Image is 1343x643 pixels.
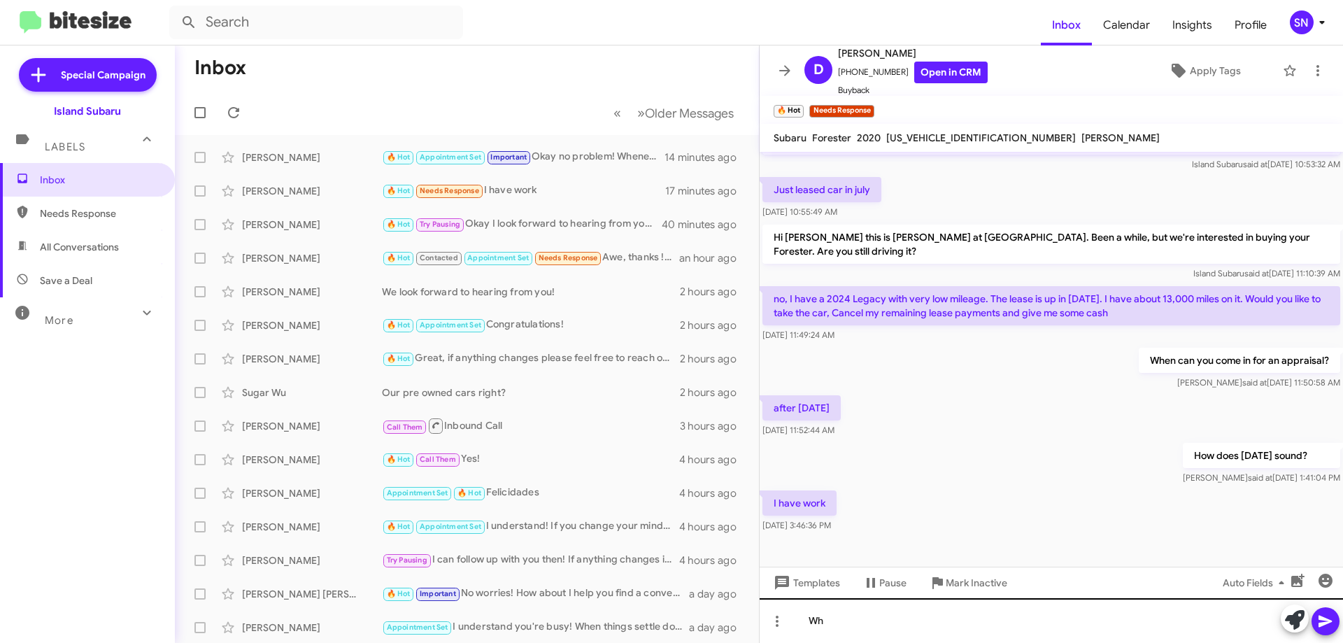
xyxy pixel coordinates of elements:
[242,587,382,601] div: [PERSON_NAME] [PERSON_NAME]
[54,104,121,118] div: Island Subaru
[40,173,159,187] span: Inbox
[645,106,734,121] span: Older Messages
[613,104,621,122] span: «
[1041,5,1092,45] a: Inbox
[387,623,448,632] span: Appointment Set
[387,589,411,598] span: 🔥 Hot
[680,386,748,400] div: 2 hours ago
[242,453,382,467] div: [PERSON_NAME]
[382,386,680,400] div: Our pre owned cars right?
[242,251,382,265] div: [PERSON_NAME]
[242,386,382,400] div: Sugar Wu
[1092,5,1161,45] span: Calendar
[1139,348,1340,373] p: When can you come in for an appraisal?
[1193,268,1340,278] span: Island Subaru [DATE] 11:10:39 AM
[1211,570,1301,595] button: Auto Fields
[1081,132,1160,144] span: [PERSON_NAME]
[689,621,748,635] div: a day ago
[242,621,382,635] div: [PERSON_NAME]
[420,320,481,330] span: Appointment Set
[762,225,1340,264] p: Hi [PERSON_NAME] this is [PERSON_NAME] at [GEOGRAPHIC_DATA]. Been a while, but we're interested i...
[387,522,411,531] span: 🔥 Hot
[838,62,988,83] span: [PHONE_NUMBER]
[1223,5,1278,45] a: Profile
[387,153,411,162] span: 🔥 Hot
[1242,377,1267,388] span: said at
[420,153,481,162] span: Appointment Set
[606,99,742,127] nav: Page navigation example
[420,220,460,229] span: Try Pausing
[689,587,748,601] div: a day ago
[918,570,1018,595] button: Mark Inactive
[242,285,382,299] div: [PERSON_NAME]
[19,58,157,92] a: Special Campaign
[242,486,382,500] div: [PERSON_NAME]
[762,395,841,421] p: after [DATE]
[680,318,748,332] div: 2 hours ago
[1161,5,1223,45] a: Insights
[762,206,837,217] span: [DATE] 10:55:49 AM
[420,455,456,464] span: Call Them
[1223,570,1290,595] span: Auto Fields
[382,518,679,535] div: I understand! If you change your mind later, feel free to reach out. Have a great day!
[242,553,382,567] div: [PERSON_NAME]
[605,99,630,127] button: Previous
[40,274,92,288] span: Save a Deal
[809,105,874,118] small: Needs Response
[679,486,748,500] div: 4 hours ago
[679,251,748,265] div: an hour ago
[242,184,382,198] div: [PERSON_NAME]
[40,240,119,254] span: All Conversations
[851,570,918,595] button: Pause
[838,45,988,62] span: [PERSON_NAME]
[762,490,837,516] p: I have work
[382,285,680,299] div: We look forward to hearing from you!
[382,183,665,199] div: I have work
[812,132,851,144] span: Forester
[61,68,145,82] span: Special Campaign
[490,153,527,162] span: Important
[539,253,598,262] span: Needs Response
[382,216,664,232] div: Okay I look forward to hearing from you! Have a great weekend.
[680,285,748,299] div: 2 hours ago
[242,352,382,366] div: [PERSON_NAME]
[679,520,748,534] div: 4 hours ago
[382,451,679,467] div: Yes!
[382,619,689,635] div: I understand you're busy! When things settle down, let’s schedule a time for you to test drive th...
[382,317,680,333] div: Congratulations!
[664,218,748,232] div: 40 minutes ago
[914,62,988,83] a: Open in CRM
[387,253,411,262] span: 🔥 Hot
[665,184,748,198] div: 17 minutes ago
[387,488,448,497] span: Appointment Set
[946,570,1007,595] span: Mark Inactive
[1192,159,1340,169] span: Island Subaru [DATE] 10:53:32 AM
[387,220,411,229] span: 🔥 Hot
[774,132,806,144] span: Subaru
[1190,58,1241,83] span: Apply Tags
[382,351,680,367] div: Great, if anything changes please feel free to reach out!
[242,419,382,433] div: [PERSON_NAME]
[242,318,382,332] div: [PERSON_NAME]
[762,425,834,435] span: [DATE] 11:52:44 AM
[1132,58,1276,83] button: Apply Tags
[382,485,679,501] div: Felicidades
[382,149,665,165] div: Okay no problem! Whenever you are ready please feel free to reach out!
[680,419,748,433] div: 3 hours ago
[420,186,479,195] span: Needs Response
[665,150,748,164] div: 14 minutes ago
[45,141,85,153] span: Labels
[1183,443,1340,468] p: How does [DATE] sound?
[387,354,411,363] span: 🔥 Hot
[382,417,680,434] div: Inbound Call
[838,83,988,97] span: Buyback
[242,150,382,164] div: [PERSON_NAME]
[1183,472,1340,483] span: [PERSON_NAME] [DATE] 1:41:04 PM
[45,314,73,327] span: More
[457,488,481,497] span: 🔥 Hot
[387,320,411,330] span: 🔥 Hot
[637,104,645,122] span: »
[382,250,679,266] div: Awe, thanks !!!!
